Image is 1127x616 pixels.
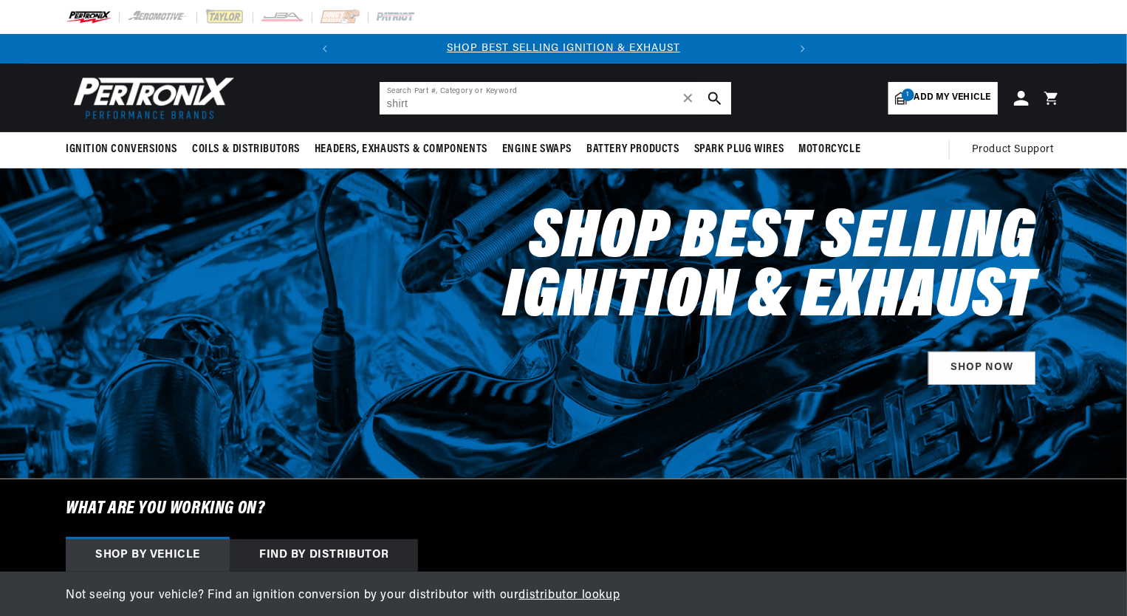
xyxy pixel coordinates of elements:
[502,142,572,157] span: Engine Swaps
[972,142,1054,158] span: Product Support
[66,539,230,572] div: Shop by vehicle
[29,479,1098,538] h6: What are you working on?
[798,142,860,157] span: Motorcycle
[230,539,418,572] div: Find by Distributor
[586,142,679,157] span: Battery Products
[519,589,620,601] a: distributor lookup
[307,132,495,167] summary: Headers, Exhausts & Components
[699,82,731,114] button: search button
[687,132,792,167] summary: Spark Plug Wires
[185,132,307,167] summary: Coils & Distributors
[791,132,868,167] summary: Motorcycle
[579,132,687,167] summary: Battery Products
[404,210,1035,328] h2: Shop Best Selling Ignition & Exhaust
[340,41,788,57] div: 1 of 2
[340,41,788,57] div: Announcement
[888,82,998,114] a: 1Add my vehicle
[928,352,1035,385] a: SHOP NOW
[66,72,236,123] img: Pertronix
[380,82,731,114] input: Search Part #, Category or Keyword
[192,142,300,157] span: Coils & Distributors
[66,142,177,157] span: Ignition Conversions
[66,586,1061,606] p: Not seeing your vehicle? Find an ignition conversion by your distributor with our
[495,132,579,167] summary: Engine Swaps
[788,34,818,64] button: Translation missing: en.sections.announcements.next_announcement
[29,34,1098,64] slideshow-component: Translation missing: en.sections.announcements.announcement_bar
[972,132,1061,168] summary: Product Support
[66,132,185,167] summary: Ignition Conversions
[694,142,784,157] span: Spark Plug Wires
[902,89,914,101] span: 1
[315,142,487,157] span: Headers, Exhausts & Components
[914,91,991,105] span: Add my vehicle
[310,34,340,64] button: Translation missing: en.sections.announcements.previous_announcement
[447,43,680,54] a: SHOP BEST SELLING IGNITION & EXHAUST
